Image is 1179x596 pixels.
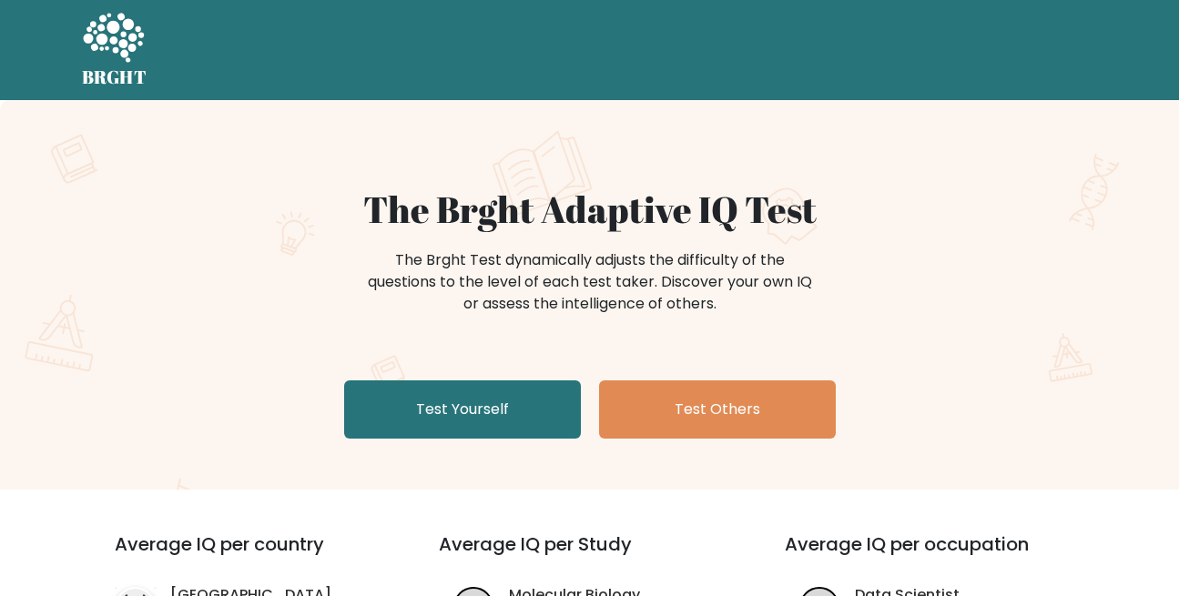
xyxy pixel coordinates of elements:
[82,66,147,88] h5: BRGHT
[344,380,581,439] a: Test Yourself
[115,533,373,577] h3: Average IQ per country
[82,7,147,93] a: BRGHT
[362,249,818,315] div: The Brght Test dynamically adjusts the difficulty of the questions to the level of each test take...
[146,187,1034,231] h1: The Brght Adaptive IQ Test
[785,533,1087,577] h3: Average IQ per occupation
[599,380,836,439] a: Test Others
[439,533,741,577] h3: Average IQ per Study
